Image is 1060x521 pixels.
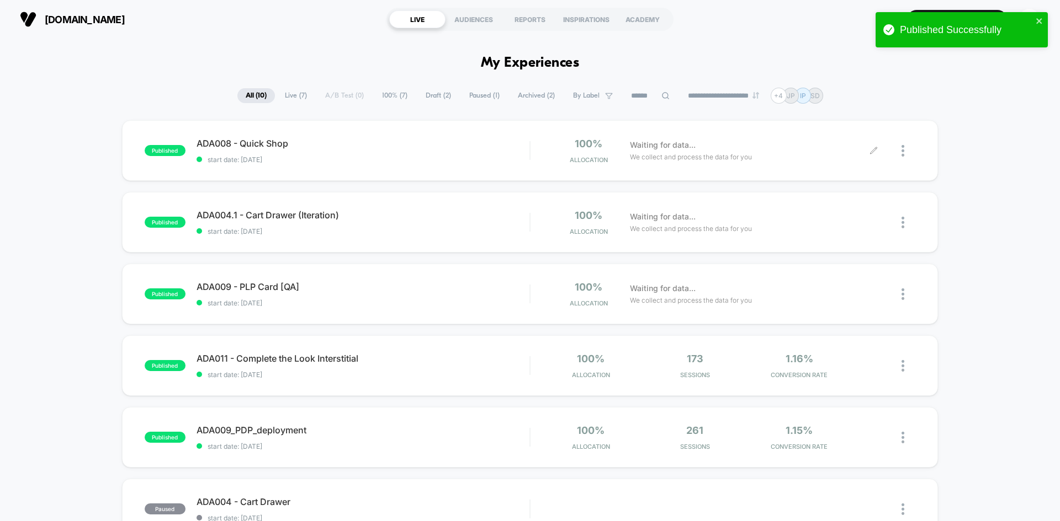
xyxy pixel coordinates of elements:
span: ADA008 - Quick Shop [197,138,529,149]
div: ACADEMY [614,10,671,28]
span: Waiting for data... [630,282,696,294]
span: ADA004.1 - Cart Drawer (Iteration) [197,210,529,221]
span: CONVERSION RATE [750,443,849,450]
button: CD [1015,8,1043,31]
span: start date: [DATE] [197,370,529,379]
img: Visually logo [20,11,36,28]
span: published [145,360,185,371]
span: Live ( 7 ) [277,88,315,103]
span: 261 [686,425,703,436]
span: paused [145,503,185,514]
span: ADA009_PDP_deployment [197,425,529,436]
span: 100% [577,425,605,436]
span: published [145,217,185,228]
span: Waiting for data... [630,139,696,151]
span: 100% [577,353,605,364]
span: 1.15% [786,425,813,436]
span: Allocation [570,299,608,307]
span: We collect and process the data for you [630,152,752,162]
div: LIVE [389,10,446,28]
span: Allocation [570,156,608,164]
span: Paused ( 1 ) [461,88,508,103]
span: By Label [573,92,600,100]
span: start date: [DATE] [197,442,529,450]
p: IP [800,92,806,100]
p: SD [810,92,820,100]
span: We collect and process the data for you [630,223,752,234]
button: [DOMAIN_NAME] [17,10,128,28]
span: [DOMAIN_NAME] [45,14,125,25]
span: ADA004 - Cart Drawer [197,496,529,507]
span: published [145,288,185,299]
img: end [752,92,759,99]
span: CONVERSION RATE [750,371,849,379]
img: close [902,217,904,228]
span: 100% [575,281,602,293]
button: close [1036,17,1043,27]
span: 173 [687,353,703,364]
span: All ( 10 ) [237,88,275,103]
span: Allocation [570,228,608,235]
span: Draft ( 2 ) [417,88,459,103]
img: close [902,145,904,157]
img: close [902,288,904,300]
span: published [145,145,185,156]
img: close [902,360,904,372]
h1: My Experiences [481,55,580,71]
span: start date: [DATE] [197,155,529,164]
div: AUDIENCES [446,10,502,28]
span: Sessions [646,443,745,450]
span: ADA011 - Complete the Look Interstitial [197,353,529,364]
img: close [902,503,904,515]
img: close [902,432,904,443]
span: 100% ( 7 ) [374,88,416,103]
span: 100% [575,138,602,149]
span: 1.16% [786,353,813,364]
span: published [145,432,185,443]
span: We collect and process the data for you [630,295,752,305]
span: ADA009 - PLP Card [QA] [197,281,529,292]
span: Waiting for data... [630,211,696,223]
p: JP [787,92,795,100]
span: start date: [DATE] [197,299,529,307]
div: CD [1019,9,1040,30]
span: 100% [575,210,602,221]
div: Published Successfully [900,24,1032,36]
span: start date: [DATE] [197,227,529,235]
span: Sessions [646,371,745,379]
div: REPORTS [502,10,558,28]
span: Allocation [572,371,610,379]
div: + 4 [771,88,787,104]
span: Allocation [572,443,610,450]
span: Archived ( 2 ) [510,88,563,103]
div: INSPIRATIONS [558,10,614,28]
